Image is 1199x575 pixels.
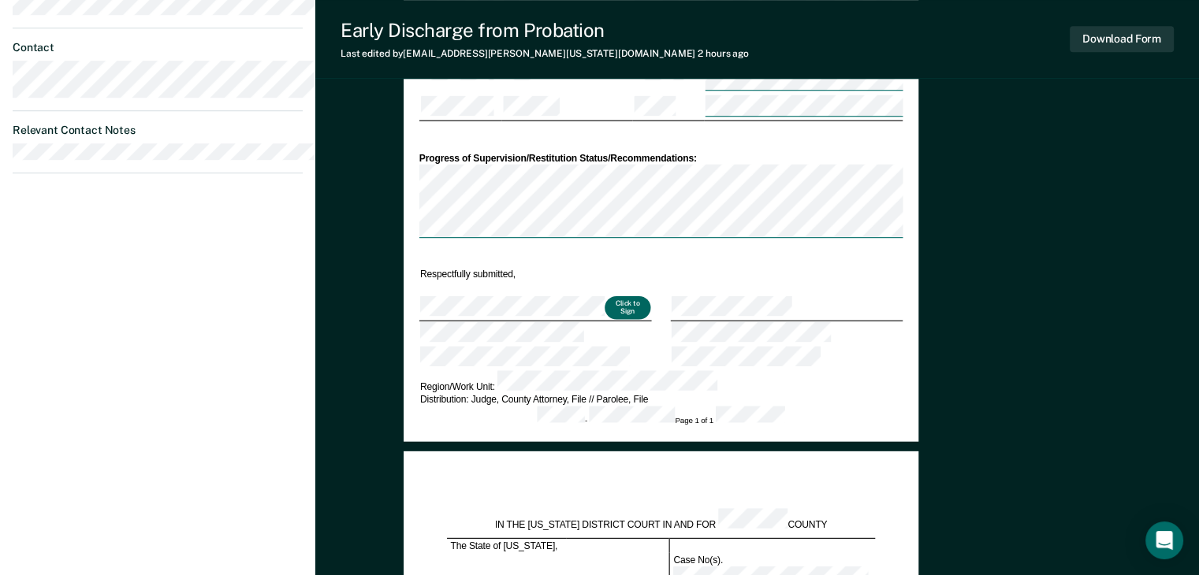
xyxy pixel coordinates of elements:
[419,153,903,165] div: Progress of Supervision/Restitution Status/Recommendations:
[1070,26,1174,52] button: Download Form
[447,538,567,552] td: The State of [US_STATE],
[341,48,749,59] div: Last edited by [EMAIL_ADDRESS][PERSON_NAME][US_STATE][DOMAIN_NAME]
[605,296,651,320] button: Click to Sign
[537,406,784,426] div: - Page 1 of 1
[341,19,749,42] div: Early Discharge from Probation
[698,48,749,59] span: 2 hours ago
[1145,521,1183,559] div: Open Intercom Messenger
[419,267,652,281] td: Respectfully submitted,
[447,509,875,532] div: IN THE [US_STATE] DISTRICT COURT IN AND FOR COUNTY
[13,124,303,137] dt: Relevant Contact Notes
[13,41,303,54] dt: Contact
[419,369,903,406] td: Region/Work Unit: Distribution: Judge, County Attorney, File // Parolee, File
